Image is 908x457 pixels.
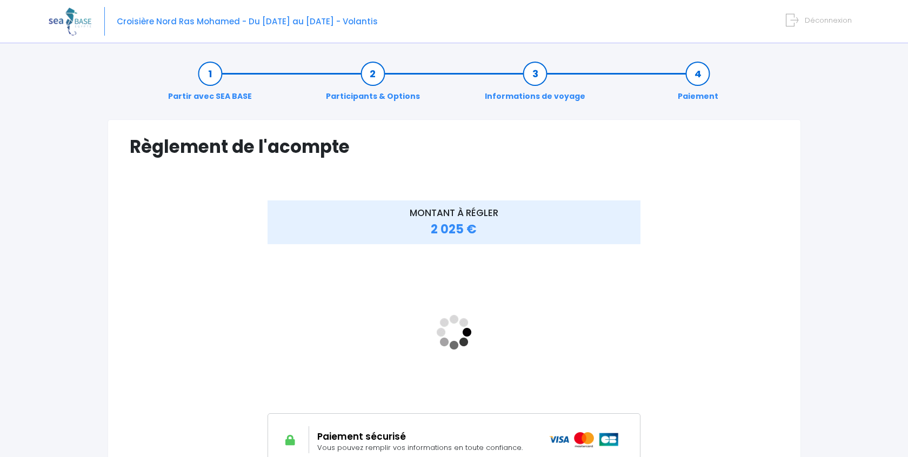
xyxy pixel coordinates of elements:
a: Informations de voyage [479,68,591,102]
span: 2 025 € [431,221,477,238]
a: Participants & Options [321,68,425,102]
span: Déconnexion [805,15,852,25]
a: Partir avec SEA BASE [163,68,257,102]
h1: Règlement de l'acompte [130,136,779,157]
a: Paiement [672,68,724,102]
span: Vous pouvez remplir vos informations en toute confiance. [317,442,523,453]
img: icons_paiement_securise@2x.png [549,432,620,447]
iframe: <!-- //required --> [268,251,641,413]
span: MONTANT À RÉGLER [410,206,498,219]
span: Croisière Nord Ras Mohamed - Du [DATE] au [DATE] - Volantis [117,16,378,27]
h2: Paiement sécurisé [317,431,532,442]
